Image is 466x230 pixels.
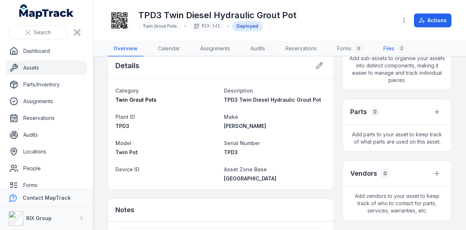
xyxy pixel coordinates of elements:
[115,149,138,155] span: Twin Pot
[6,161,87,176] a: People
[6,178,87,192] a: Forms
[23,195,71,201] strong: Contact MapTrack
[189,21,224,31] div: RIX-141
[6,128,87,142] a: Audits
[143,23,177,29] span: Twin Grout Pots
[232,21,262,31] div: Deployed
[115,166,139,172] span: Device ID
[6,77,87,92] a: Parts/Inventory
[380,168,390,179] div: 0
[115,61,139,71] h2: Details
[224,97,321,103] span: TPD3 Twin Diesel Hydraulic Grout Pot
[280,41,323,56] a: Reservations
[152,41,186,56] a: Calendar
[397,44,406,53] div: 2
[343,187,451,220] span: Add vendors to your asset to keep track of who to contact for parts, services, warranties, etc.
[224,149,238,155] span: TPD3
[343,125,451,151] span: Add parts to your asset to keep track of what parts are used on this asset.
[350,168,377,179] h3: Vendors
[115,114,135,120] span: Plant ID
[108,41,143,56] a: Overview
[343,49,451,90] span: Add sub-assets to organise your assets into distinct components, making it easier to manage and t...
[224,140,260,146] span: Serial Number
[414,13,451,27] button: Actions
[245,41,271,56] a: Audits
[224,114,238,120] span: Make
[224,166,267,172] span: Asset Zone Base
[331,41,369,56] a: Forms0
[354,44,363,53] div: 0
[6,111,87,125] a: Reservations
[6,44,87,58] a: Dashboard
[115,140,131,146] span: Model
[115,87,139,94] span: Category
[370,107,380,117] div: 0
[115,123,129,129] span: TPD3
[138,9,296,21] h1: TPD3 Twin Diesel Hydraulic Grout Pot
[194,41,236,56] a: Assignments
[6,94,87,109] a: Assignments
[224,87,253,94] span: Description
[350,107,367,117] h3: Parts
[6,61,87,75] a: Assets
[6,144,87,159] a: Locations
[26,215,52,221] strong: RIX Group
[115,205,134,215] h3: Notes
[378,41,412,56] a: Files2
[19,4,74,19] a: MapTrack
[224,123,266,129] span: [PERSON_NAME]
[9,26,67,39] button: Search
[224,175,276,182] span: [GEOGRAPHIC_DATA]
[34,29,51,36] span: Search
[115,97,157,103] span: Twin Grout Pots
